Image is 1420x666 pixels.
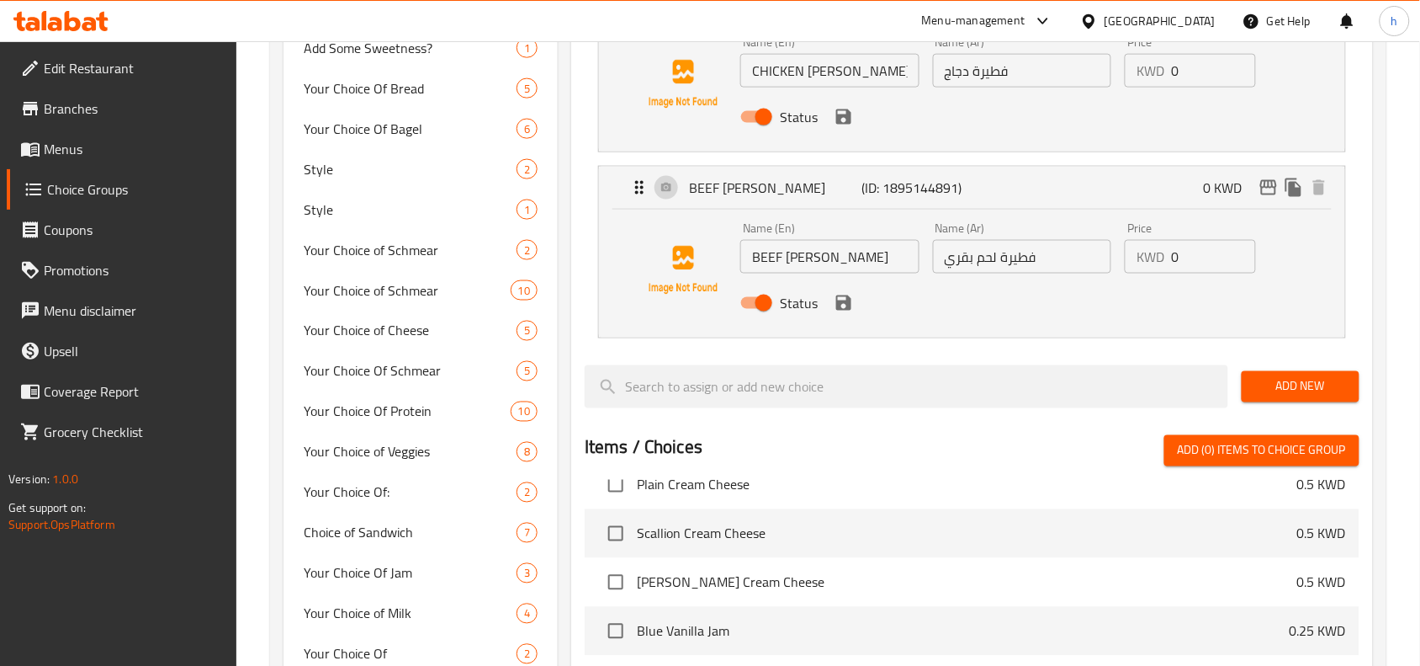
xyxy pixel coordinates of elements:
[740,54,919,88] input: Enter name En
[7,371,237,412] a: Coverage Report
[598,516,633,551] span: Select choice
[517,240,538,260] div: Choices
[1281,175,1306,200] button: duplicate
[517,525,537,541] span: 7
[629,216,737,324] img: BEEF PATTY
[517,119,538,139] div: Choices
[780,293,818,313] span: Status
[861,178,977,198] p: (ID: 1895144891)
[283,594,558,634] div: Your Choice of Milk4
[517,162,537,178] span: 2
[7,412,237,452] a: Grocery Checklist
[637,524,1297,544] span: Scallion Cream Cheese
[1242,371,1359,402] button: Add New
[780,107,818,127] span: Status
[1171,240,1255,274] input: Please enter price
[629,30,737,138] img: CHICKEN PATTY
[517,364,537,380] span: 5
[585,365,1228,408] input: search
[517,202,537,218] span: 1
[304,402,510,422] span: Your Choice Of Protein
[511,283,537,299] span: 10
[511,402,538,422] div: Choices
[933,54,1112,88] input: Enter name Ar
[598,467,633,503] span: Select choice
[1137,247,1164,267] p: KWD
[304,119,517,139] span: Your Choice Of Bagel
[517,606,537,622] span: 4
[7,169,237,210] a: Choice Groups
[44,422,224,442] span: Grocery Checklist
[283,311,558,351] div: Your Choice of Cheese5
[517,323,537,339] span: 5
[304,321,517,341] span: Your Choice of Cheese
[511,280,538,301] div: Choices
[283,472,558,513] div: Your Choice Of:2
[598,614,633,649] span: Select choice
[1290,621,1346,642] p: 0.25 KWD
[517,442,538,462] div: Choices
[304,240,517,260] span: Your Choice of Schmear
[44,301,224,321] span: Menu disclaimer
[283,68,558,109] div: Your Choice Of Bread5
[283,230,558,270] div: Your Choice of Schmear2
[517,566,537,582] span: 3
[517,361,538,381] div: Choices
[1297,475,1346,495] p: 0.5 KWD
[517,81,537,97] span: 5
[689,178,861,198] p: BEEF [PERSON_NAME]
[47,179,224,200] span: Choice Groups
[1391,12,1398,30] span: h
[1297,524,1346,544] p: 0.5 KWD
[1297,573,1346,593] p: 0.5 KWD
[283,432,558,472] div: Your Choice of Veggies8
[304,280,510,301] span: Your Choice of Schmear
[517,644,538,664] div: Choices
[517,242,537,258] span: 2
[283,513,558,553] div: Choice of Sandwich7
[304,604,517,624] span: Your Choice of Milk
[304,200,517,220] span: Style
[637,475,1297,495] span: Plain Cream Cheese
[283,28,558,68] div: Add Some Sweetness?1
[7,331,237,371] a: Upsell
[1171,54,1255,88] input: Please enter price
[517,121,537,137] span: 6
[517,200,538,220] div: Choices
[1255,376,1346,397] span: Add New
[517,482,538,503] div: Choices
[283,553,558,594] div: Your Choice Of Jam3
[599,167,1345,209] div: Expand
[517,159,538,179] div: Choices
[52,468,78,490] span: 1.0.0
[283,270,558,311] div: Your Choice of Schmear10
[922,11,1025,31] div: Menu-management
[933,240,1112,274] input: Enter name Ar
[304,361,517,381] span: Your Choice Of Schmear
[304,78,517,99] span: Your Choice Of Bread
[283,392,558,432] div: Your Choice Of Protein10
[304,644,517,664] span: Your Choice Of
[304,442,517,462] span: Your Choice of Veggies
[517,604,538,624] div: Choices
[7,88,237,129] a: Branches
[1164,435,1359,466] button: Add (0) items to choice group
[283,149,558,189] div: Style2
[44,381,224,402] span: Coverage Report
[283,189,558,230] div: Style1
[517,321,538,341] div: Choices
[283,351,558,392] div: Your Choice Of Schmear5
[1137,61,1164,81] p: KWD
[304,563,517,583] span: Your Choice Of Jam
[831,290,856,316] button: save
[304,38,517,58] span: Add Some Sweetness?
[44,220,224,240] span: Coupons
[7,48,237,88] a: Edit Restaurant
[44,341,224,361] span: Upsell
[637,573,1297,593] span: [PERSON_NAME] Cream Cheese
[44,99,224,119] span: Branches
[585,435,702,461] h2: Items / Choices
[517,647,537,663] span: 2
[1204,178,1256,198] p: 0 KWD
[517,485,537,501] span: 2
